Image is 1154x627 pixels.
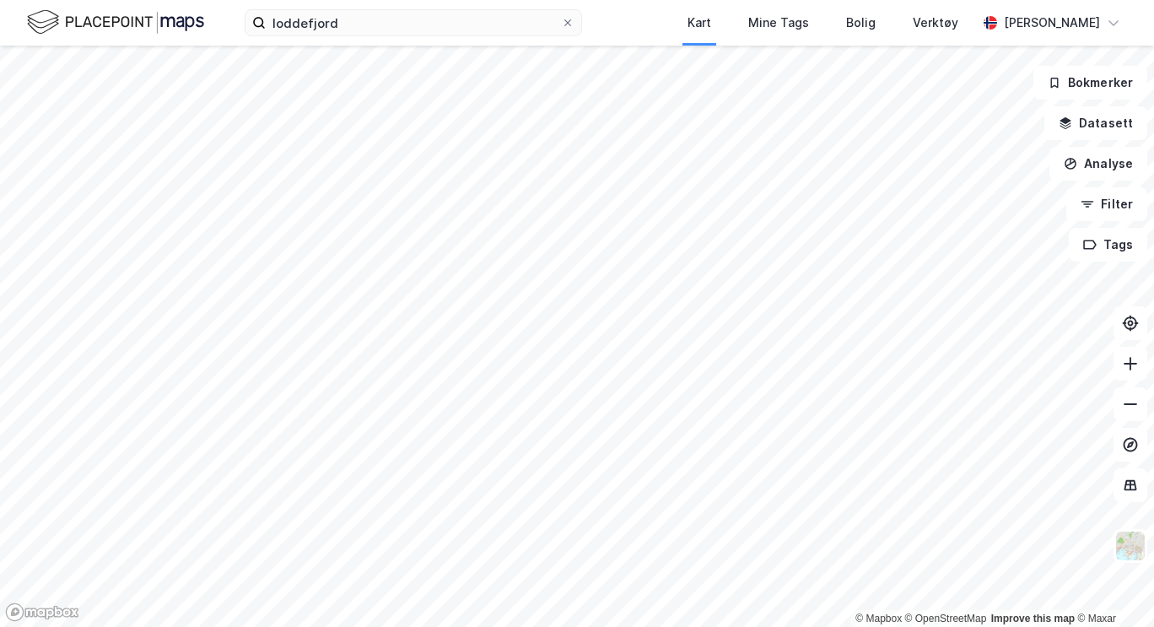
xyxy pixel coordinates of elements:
[27,8,204,37] img: logo.f888ab2527a4732fd821a326f86c7f29.svg
[1069,228,1147,262] button: Tags
[1070,546,1154,627] div: Kontrollprogram for chat
[1049,147,1147,181] button: Analyse
[1044,106,1147,140] button: Datasett
[991,613,1075,624] a: Improve this map
[1066,187,1147,221] button: Filter
[748,13,809,33] div: Mine Tags
[1033,66,1147,100] button: Bokmerker
[913,13,958,33] div: Verktøy
[855,613,902,624] a: Mapbox
[5,603,79,622] a: Mapbox homepage
[1070,546,1154,627] iframe: Chat Widget
[1114,530,1146,562] img: Z
[266,10,561,35] input: Søk på adresse, matrikkel, gårdeiere, leietakere eller personer
[846,13,876,33] div: Bolig
[1004,13,1100,33] div: [PERSON_NAME]
[688,13,711,33] div: Kart
[905,613,987,624] a: OpenStreetMap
